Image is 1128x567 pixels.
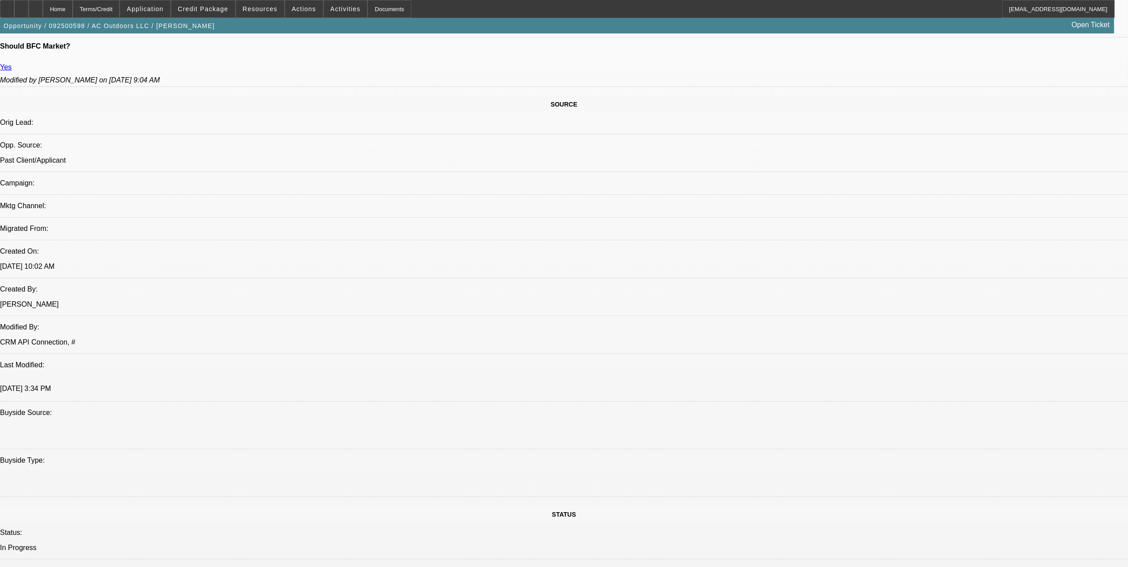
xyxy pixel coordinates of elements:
[551,101,578,108] span: SOURCE
[285,0,323,17] button: Actions
[552,511,576,518] span: STATUS
[120,0,170,17] button: Application
[1068,17,1113,33] a: Open Ticket
[236,0,284,17] button: Resources
[4,22,215,29] span: Opportunity / 092500598 / AC Outdoors LLC / [PERSON_NAME]
[331,5,361,12] span: Activities
[292,5,316,12] span: Actions
[243,5,277,12] span: Resources
[171,0,235,17] button: Credit Package
[324,0,368,17] button: Activities
[178,5,228,12] span: Credit Package
[127,5,163,12] span: Application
